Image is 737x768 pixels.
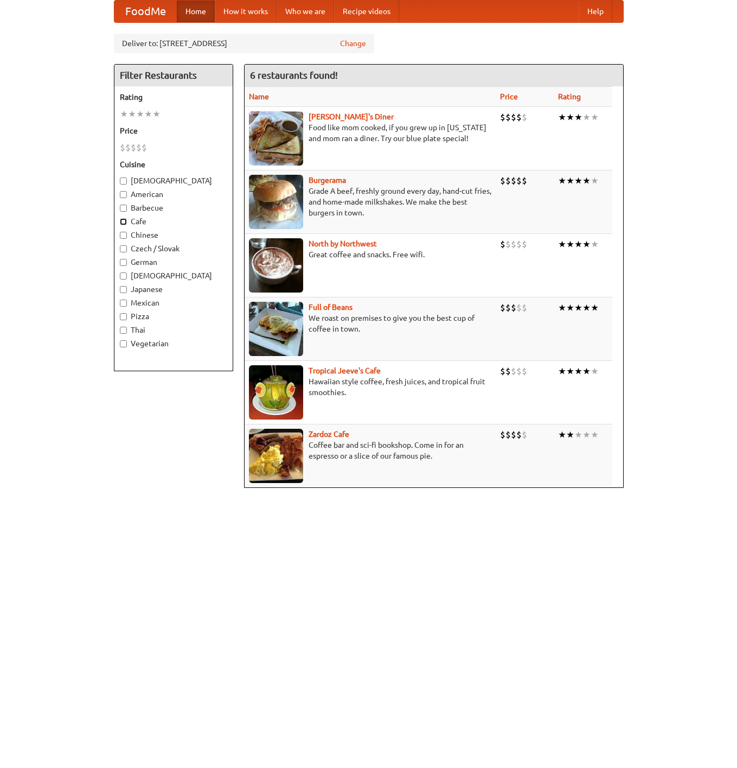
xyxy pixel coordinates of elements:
[511,365,516,377] li: $
[250,70,338,80] ng-pluralize: 6 restaurants found!
[582,365,591,377] li: ★
[120,92,227,103] h5: Rating
[500,302,505,314] li: $
[249,313,491,334] p: We roast on premises to give you the best cup of coffee in town.
[120,189,227,200] label: American
[566,365,574,377] li: ★
[249,440,491,461] p: Coffee bar and sci-fi bookshop. Come in for an espresso or a slice of our famous pie.
[142,142,147,154] li: $
[574,238,582,250] li: ★
[505,111,511,123] li: $
[120,205,127,212] input: Barbecue
[309,366,381,375] a: Tropical Jeeve's Cafe
[558,365,566,377] li: ★
[152,108,161,120] li: ★
[522,238,527,250] li: $
[522,175,527,187] li: $
[511,175,516,187] li: $
[120,243,227,254] label: Czech / Slovak
[516,429,522,441] li: $
[591,365,599,377] li: ★
[566,238,574,250] li: ★
[128,108,136,120] li: ★
[120,286,127,293] input: Japanese
[120,175,227,186] label: [DEMOGRAPHIC_DATA]
[582,238,591,250] li: ★
[591,429,599,441] li: ★
[114,34,374,53] div: Deliver to: [STREET_ADDRESS]
[558,111,566,123] li: ★
[591,238,599,250] li: ★
[120,270,227,281] label: [DEMOGRAPHIC_DATA]
[120,327,127,334] input: Thai
[249,429,303,483] img: zardoz.jpg
[309,239,377,248] a: North by Northwest
[582,302,591,314] li: ★
[566,429,574,441] li: ★
[516,302,522,314] li: $
[120,313,127,320] input: Pizza
[334,1,399,22] a: Recipe videos
[120,338,227,349] label: Vegetarian
[566,302,574,314] li: ★
[516,365,522,377] li: $
[136,108,144,120] li: ★
[558,302,566,314] li: ★
[500,238,505,250] li: $
[120,191,127,198] input: American
[136,142,142,154] li: $
[120,257,227,268] label: German
[522,111,527,123] li: $
[500,175,505,187] li: $
[505,238,511,250] li: $
[591,175,599,187] li: ★
[120,125,227,136] h5: Price
[511,429,516,441] li: $
[574,175,582,187] li: ★
[309,303,353,312] b: Full of Beans
[505,429,511,441] li: $
[500,92,518,101] a: Price
[591,111,599,123] li: ★
[120,108,128,120] li: ★
[309,112,394,121] b: [PERSON_NAME]'s Diner
[120,300,127,307] input: Mexican
[574,429,582,441] li: ★
[120,230,227,240] label: Chinese
[249,186,491,218] p: Grade A beef, freshly ground every day, hand-cut fries, and home-made milkshakes. We make the bes...
[249,111,303,166] img: sallys.jpg
[215,1,277,22] a: How it works
[522,302,527,314] li: $
[120,159,227,170] h5: Cuisine
[340,38,366,49] a: Change
[309,430,349,439] a: Zardoz Cafe
[574,302,582,314] li: ★
[249,175,303,229] img: burgerama.jpg
[120,284,227,295] label: Japanese
[500,111,505,123] li: $
[558,175,566,187] li: ★
[144,108,152,120] li: ★
[558,238,566,250] li: ★
[114,65,233,86] h4: Filter Restaurants
[125,142,131,154] li: $
[558,92,581,101] a: Rating
[249,238,303,293] img: north.jpg
[309,176,346,185] b: Burgerama
[566,175,574,187] li: ★
[249,122,491,144] p: Food like mom cooked, if you grew up in [US_STATE] and mom ran a diner. Try our blue plate special!
[120,325,227,335] label: Thai
[177,1,215,22] a: Home
[120,202,227,213] label: Barbecue
[574,111,582,123] li: ★
[249,249,491,260] p: Great coffee and snacks. Free wifi.
[511,111,516,123] li: $
[120,259,127,266] input: German
[120,216,227,227] label: Cafe
[505,175,511,187] li: $
[522,429,527,441] li: $
[120,311,227,322] label: Pizza
[522,365,527,377] li: $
